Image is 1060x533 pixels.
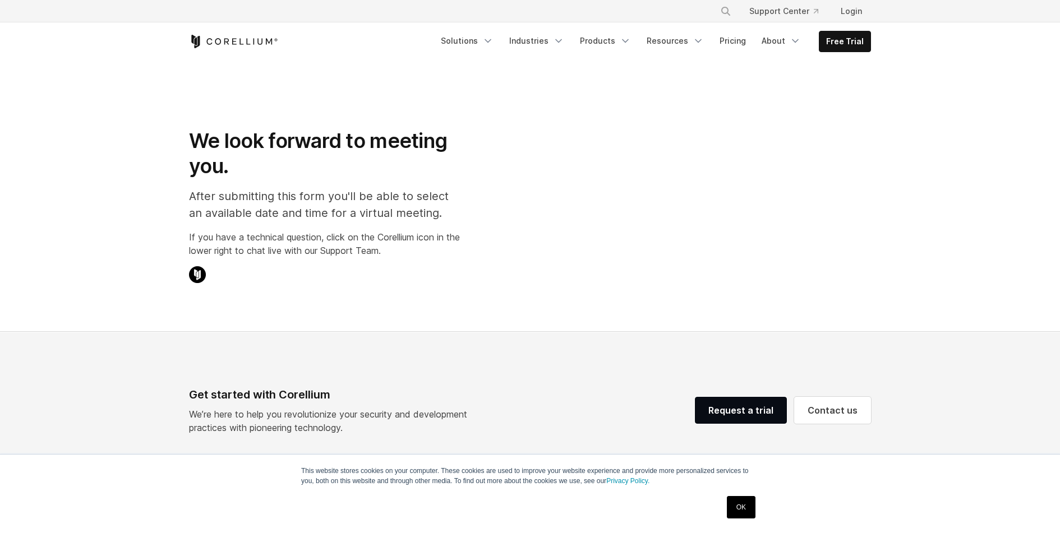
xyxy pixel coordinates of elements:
a: Request a trial [695,397,787,424]
button: Search [716,1,736,21]
a: Corellium Home [189,35,278,48]
div: Get started with Corellium [189,386,476,403]
a: Login [832,1,871,21]
p: After submitting this form you'll be able to select an available date and time for a virtual meet... [189,188,460,221]
a: Solutions [434,31,500,51]
a: Industries [503,31,571,51]
div: Navigation Menu [707,1,871,21]
a: OK [727,496,755,518]
a: Pricing [713,31,753,51]
a: Contact us [794,397,871,424]
a: Resources [640,31,711,51]
p: This website stores cookies on your computer. These cookies are used to improve your website expe... [301,466,759,486]
h1: We look forward to meeting you. [189,128,460,179]
a: Free Trial [819,31,870,52]
a: About [755,31,808,51]
p: If you have a technical question, click on the Corellium icon in the lower right to chat live wit... [189,230,460,257]
p: We’re here to help you revolutionize your security and development practices with pioneering tech... [189,407,476,434]
a: Products [573,31,638,51]
img: Corellium Chat Icon [189,266,206,283]
a: Privacy Policy. [606,477,649,485]
a: Support Center [740,1,827,21]
div: Navigation Menu [434,31,871,52]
